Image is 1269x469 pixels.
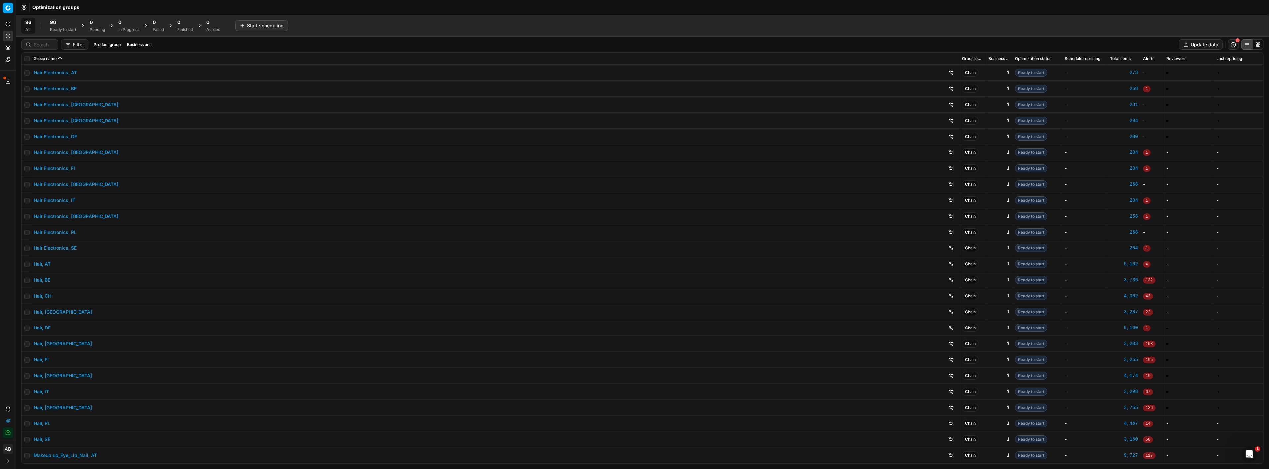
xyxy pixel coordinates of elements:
span: Ready to start [1015,244,1047,252]
div: 1 [988,309,1010,315]
span: Chain [962,148,979,156]
td: - [1214,113,1263,129]
div: 204 [1110,149,1138,156]
a: Hair Electronics, [GEOGRAPHIC_DATA] [34,101,118,108]
td: - [1164,144,1214,160]
div: 4,467 [1110,420,1138,427]
td: - [1062,304,1107,320]
a: Hair Electronics, AT [34,69,77,76]
td: - [1141,113,1164,129]
span: Ready to start [1015,276,1047,284]
span: Ready to start [1015,420,1047,427]
td: - [1062,336,1107,352]
td: - [1214,352,1263,368]
span: Chain [962,85,979,93]
td: - [1164,192,1214,208]
span: Ready to start [1015,85,1047,93]
button: Start scheduling [235,20,288,31]
td: - [1062,113,1107,129]
td: - [1062,320,1107,336]
div: 1 [988,436,1010,443]
a: Hair Electronics, DE [34,133,77,140]
div: 1 [988,293,1010,299]
div: Ready to start [50,27,76,32]
a: 273 [1110,69,1138,76]
div: Finished [177,27,193,32]
div: 280 [1110,133,1138,140]
td: - [1214,208,1263,224]
span: Ready to start [1015,340,1047,348]
span: 96 [25,19,31,26]
div: 258 [1110,213,1138,220]
a: 3,755 [1110,404,1138,411]
span: Chain [962,308,979,316]
span: Chain [962,244,979,252]
span: Chain [962,451,979,459]
span: 67 [1143,389,1153,395]
a: Hair, AT [34,261,51,267]
span: Chain [962,388,979,396]
td: - [1164,447,1214,463]
div: 1 [988,101,1010,108]
span: Ready to start [1015,292,1047,300]
td: - [1141,65,1164,81]
td: - [1214,447,1263,463]
div: 1 [988,133,1010,140]
span: Chain [962,212,979,220]
span: Chain [962,340,979,348]
td: - [1214,81,1263,97]
span: 1 [1143,86,1151,92]
td: - [1214,144,1263,160]
td: - [1062,352,1107,368]
div: 1 [988,197,1010,204]
td: - [1141,176,1164,192]
a: 9,727 [1110,452,1138,459]
td: - [1062,416,1107,431]
td: - [1214,431,1263,447]
span: Chain [962,372,979,380]
span: Chain [962,180,979,188]
a: 3,736 [1110,277,1138,283]
td: - [1164,288,1214,304]
div: 1 [988,69,1010,76]
a: 4,174 [1110,372,1138,379]
a: Hair Electronics, [GEOGRAPHIC_DATA] [34,181,118,188]
span: Ready to start [1015,69,1047,77]
td: - [1062,81,1107,97]
button: Product group [91,41,123,48]
div: 1 [988,404,1010,411]
div: All [25,27,31,32]
div: 204 [1110,197,1138,204]
span: 19 [1143,373,1153,379]
span: 1 [1143,149,1151,156]
a: 204 [1110,165,1138,172]
a: 204 [1110,245,1138,251]
td: - [1214,320,1263,336]
td: - [1214,224,1263,240]
span: Optimization status [1015,56,1051,61]
div: 1 [988,165,1010,172]
td: - [1214,129,1263,144]
td: - [1062,431,1107,447]
span: Ready to start [1015,117,1047,125]
div: In Progress [118,27,139,32]
span: Chain [962,356,979,364]
span: 50 [1143,436,1153,443]
span: 1 [1143,197,1151,204]
td: - [1214,288,1263,304]
span: Chain [962,276,979,284]
a: 3,298 [1110,388,1138,395]
a: 268 [1110,181,1138,188]
a: Makeup up_Eye_Lip_Nail, AT [34,452,97,459]
td: - [1062,447,1107,463]
a: 5,102 [1110,261,1138,267]
td: - [1214,272,1263,288]
span: Group name [34,56,57,61]
td: - [1062,129,1107,144]
div: 258 [1110,85,1138,92]
span: Ready to start [1015,101,1047,109]
span: Business unit [988,56,1010,61]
